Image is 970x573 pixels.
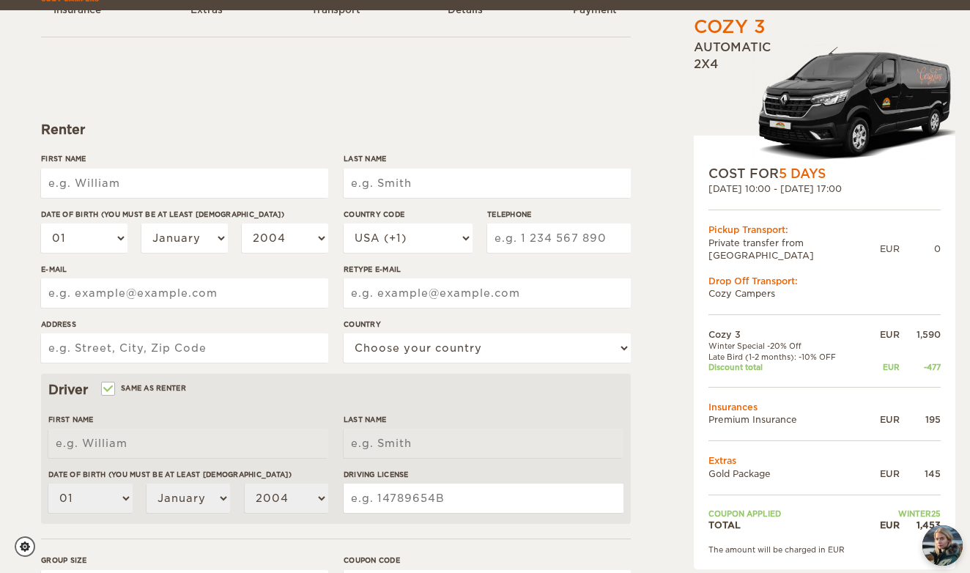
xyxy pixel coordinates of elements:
[103,385,112,395] input: Same as renter
[900,413,941,426] div: 195
[15,536,45,557] a: Cookie settings
[708,544,941,555] div: The amount will be charged in EUR
[344,153,631,164] label: Last Name
[866,362,900,372] div: EUR
[922,525,963,566] img: Freyja at Cozy Campers
[344,169,631,198] input: e.g. Smith
[708,223,941,236] div: Pickup Transport:
[41,264,328,275] label: E-mail
[779,166,826,181] span: 5 Days
[487,223,631,253] input: e.g. 1 234 567 890
[694,40,955,165] div: Automatic 2x4
[344,484,623,513] input: e.g. 14789654B
[708,275,941,287] div: Drop Off Transport:
[708,341,866,351] td: Winter Special -20% Off
[708,352,866,362] td: Late Bird (1-2 months): -10% OFF
[922,525,963,566] button: chat-button
[48,429,328,458] input: e.g. William
[41,153,328,164] label: First Name
[37,4,117,18] div: Insurance
[425,4,506,18] div: Details
[41,169,328,198] input: e.g. William
[344,319,631,330] label: Country
[344,209,473,220] label: Country Code
[708,467,866,480] td: Gold Package
[344,264,631,275] label: Retype E-mail
[48,414,328,425] label: First Name
[41,319,328,330] label: Address
[487,209,631,220] label: Telephone
[866,413,900,426] div: EUR
[41,555,328,566] label: Group size
[880,243,900,255] div: EUR
[900,467,941,480] div: 145
[866,509,941,519] td: WINTER25
[708,328,866,341] td: Cozy 3
[344,278,631,308] input: e.g. example@example.com
[48,469,328,480] label: Date of birth (You must be at least [DEMOGRAPHIC_DATA])
[166,4,247,18] div: Extras
[48,381,623,399] div: Driver
[41,333,328,363] input: e.g. Street, City, Zip Code
[708,509,866,519] td: Coupon applied
[694,15,766,40] div: Cozy 3
[103,381,186,395] label: Same as renter
[708,413,866,426] td: Premium Insurance
[752,44,955,165] img: Langur-m-c-logo-2.png
[866,467,900,480] div: EUR
[900,519,941,531] div: 1,453
[708,454,941,467] td: Extras
[866,519,900,531] div: EUR
[708,182,941,195] div: [DATE] 10:00 - [DATE] 17:00
[900,243,941,255] div: 0
[708,401,941,413] td: Insurances
[344,555,631,566] label: Coupon code
[708,519,866,531] td: TOTAL
[708,287,941,300] td: Cozy Campers
[708,362,866,372] td: Discount total
[41,278,328,308] input: e.g. example@example.com
[344,469,623,480] label: Driving License
[708,237,880,262] td: Private transfer from [GEOGRAPHIC_DATA]
[41,209,328,220] label: Date of birth (You must be at least [DEMOGRAPHIC_DATA])
[708,165,941,182] div: COST FOR
[866,328,900,341] div: EUR
[900,362,941,372] div: -477
[900,328,941,341] div: 1,590
[344,414,623,425] label: Last Name
[344,429,623,458] input: e.g. Smith
[296,4,377,18] div: Transport
[41,121,631,138] div: Renter
[555,4,635,18] div: Payment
